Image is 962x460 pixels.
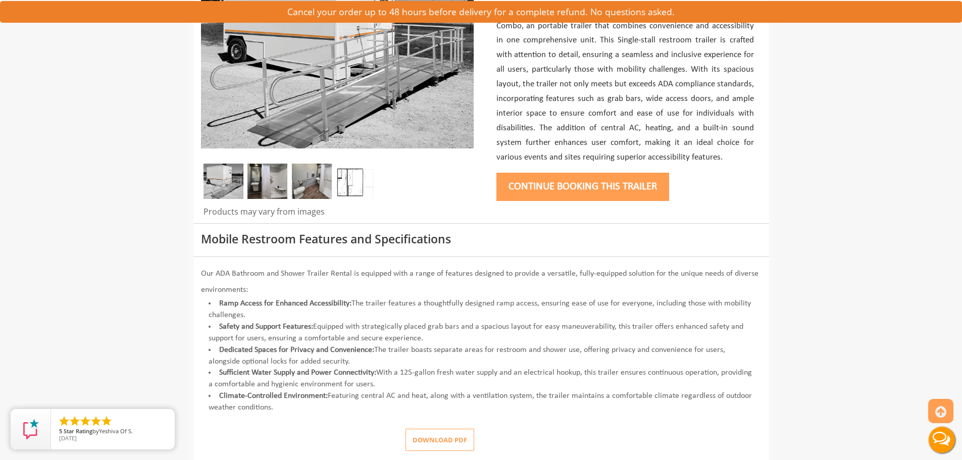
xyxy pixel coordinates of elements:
img: ADA restroom and shower trailer [292,164,332,199]
li:  [58,415,70,427]
div: Products may vary from images [201,206,474,223]
li: Featuring central AC and heat, along with a ventilation system, the trailer maintains a comfortab... [201,390,762,414]
strong: Climate-Controlled Environment: [219,392,328,400]
a: Download pdf [397,435,474,444]
h3: Mobile Restroom Features and Specifications [201,233,762,245]
img: ADA restroom and shower trailer rental [336,164,376,199]
button: Live Chat [922,420,962,460]
p: Introducing the meticulously designed ADA Restroom and Shower Trailer Combo, an portable trailer ... [496,5,754,165]
span: [DATE] [59,434,77,442]
li: With a 125-gallon fresh water supply and an electrical hookup, this trailer ensures continuous op... [201,367,762,390]
li: The trailer boasts separate areas for restroom and shower use, offering privacy and convenience f... [201,344,762,368]
strong: Dedicated Spaces for Privacy and Convenience: [219,346,374,354]
strong: Ramp Access for Enhanced Accessibility: [219,299,351,308]
li: The trailer features a thoughtfully designed ramp access, ensuring ease of use for everyone, incl... [201,298,762,321]
a: Continue Booking this trailer [496,181,669,192]
img: Review Rating [21,419,41,439]
button: Continue Booking this trailer [496,173,669,201]
li:  [100,415,113,427]
strong: Safety and Support Features: [219,323,313,331]
span: Yeshiva Of S. [99,427,133,435]
li: Equipped with strategically placed grab bars and a spacious layout for easy maneuverability, this... [201,321,762,344]
li:  [79,415,91,427]
li:  [90,415,102,427]
li:  [69,415,81,427]
span: by [59,428,167,435]
span: Star Rating [64,427,92,435]
span: 5 [59,427,62,435]
img: ADA bathroom and shower trailer [247,164,287,199]
img: ADA Single Restroom Shower Combo Trailer [204,164,243,199]
p: Our ADA Bathroom and Shower Trailer Rental is equipped with a range of features designed to provi... [201,266,762,298]
button: Download pdf [406,429,474,451]
strong: Sufficient Water Supply and Power Connectivity: [219,369,376,377]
